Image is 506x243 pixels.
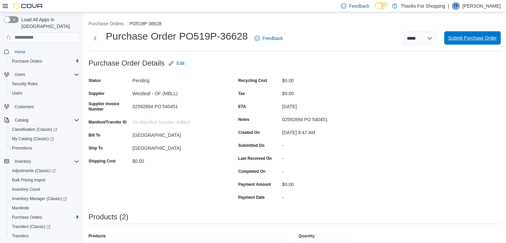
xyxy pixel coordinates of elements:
[282,192,371,200] div: -
[7,89,82,98] button: Users
[132,130,222,138] div: [GEOGRAPHIC_DATA]
[299,233,315,239] label: Quantity
[238,78,267,83] label: Recycling Cost
[9,89,25,97] a: Users
[7,231,82,241] button: Transfers
[7,143,82,153] button: Promotions
[7,166,82,175] a: Adjustments (Classic)
[12,103,79,111] span: Customers
[7,222,82,231] a: Transfers (Classic)
[9,125,60,133] a: Classification (Classic)
[9,195,70,203] a: Inventory Manager (Classic)
[15,104,34,110] span: Customers
[9,232,79,240] span: Transfers
[12,177,46,183] span: Bulk Pricing Import
[12,136,54,141] span: My Catalog (Classic)
[9,213,45,221] a: Purchase Orders
[262,35,283,42] span: Feedback
[12,205,29,211] span: Manifests
[12,157,79,165] span: Inventory
[9,135,79,143] span: My Catalog (Classic)
[282,153,371,161] div: -
[132,75,222,83] div: Pending
[282,166,371,174] div: -
[88,158,115,164] label: Shipping Cost
[132,156,222,164] div: $0.00
[15,118,28,123] span: Catalog
[15,72,25,77] span: Users
[9,144,35,152] a: Promotions
[238,104,246,109] label: ETA
[9,185,79,193] span: Inventory Count
[252,32,285,45] a: Feedback
[9,89,79,97] span: Users
[349,3,369,9] span: Feedback
[9,195,79,203] span: Inventory Manager (Classic)
[12,116,31,124] button: Catalog
[88,59,165,67] h3: Purchase Order Details
[1,102,82,112] button: Customers
[12,103,37,111] a: Customers
[88,91,104,96] label: Supplier
[9,135,57,143] a: My Catalog (Classic)
[12,71,28,79] button: Users
[9,204,32,212] a: Manifests
[1,70,82,79] button: Users
[15,49,25,55] span: Home
[448,2,449,10] p: |
[19,16,79,30] span: Load All Apps in [GEOGRAPHIC_DATA]
[9,223,53,231] a: Transfers (Classic)
[177,60,185,67] span: Edit
[9,80,79,88] span: Security Roles
[88,213,128,221] h3: Products (2)
[88,145,103,151] label: Ship To
[9,144,79,152] span: Promotions
[238,169,265,174] label: Completed On
[9,204,79,212] span: Manifests
[9,213,79,221] span: Purchase Orders
[12,157,34,165] button: Inventory
[12,59,42,64] span: Purchase Orders
[12,48,28,56] a: Home
[12,168,56,173] span: Adjustments (Classic)
[9,57,45,65] a: Purchase Orders
[9,167,58,175] a: Adjustments (Classic)
[7,194,82,203] a: Inventory Manager (Classic)
[166,57,187,70] button: Edit
[132,143,222,151] div: [GEOGRAPHIC_DATA]
[9,223,79,231] span: Transfers (Classic)
[12,224,50,229] span: Transfers (Classic)
[7,203,82,213] button: Manifests
[9,167,79,175] span: Adjustments (Classic)
[12,196,67,201] span: Inventory Manager (Classic)
[238,91,245,96] label: Tax
[12,48,79,56] span: Home
[88,233,106,239] label: Products
[282,101,371,109] div: [DATE]
[12,215,42,220] span: Purchase Orders
[12,187,40,192] span: Inventory Count
[282,140,371,148] div: -
[13,3,43,9] img: Cova
[9,80,40,88] a: Security Roles
[88,132,100,138] label: Bill To
[401,2,445,10] p: Thanks For Shopping
[15,159,31,164] span: Inventory
[9,176,48,184] a: Bulk Pricing Import
[7,57,82,66] button: Purchase Orders
[1,116,82,125] button: Catalog
[12,91,22,96] span: Users
[282,179,371,187] div: $0.00
[238,117,249,122] label: Notes
[12,145,32,151] span: Promotions
[7,213,82,222] button: Purchase Orders
[88,120,127,125] label: Manifest/Transfer ID
[1,157,82,166] button: Inventory
[7,134,82,143] a: My Catalog (Classic)
[12,81,38,87] span: Security Roles
[12,233,29,239] span: Transfers
[282,127,371,135] div: [DATE] 8:47 AM
[88,78,101,83] label: Status
[7,175,82,185] button: Bulk Pricing Import
[12,127,57,132] span: Classification (Classic)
